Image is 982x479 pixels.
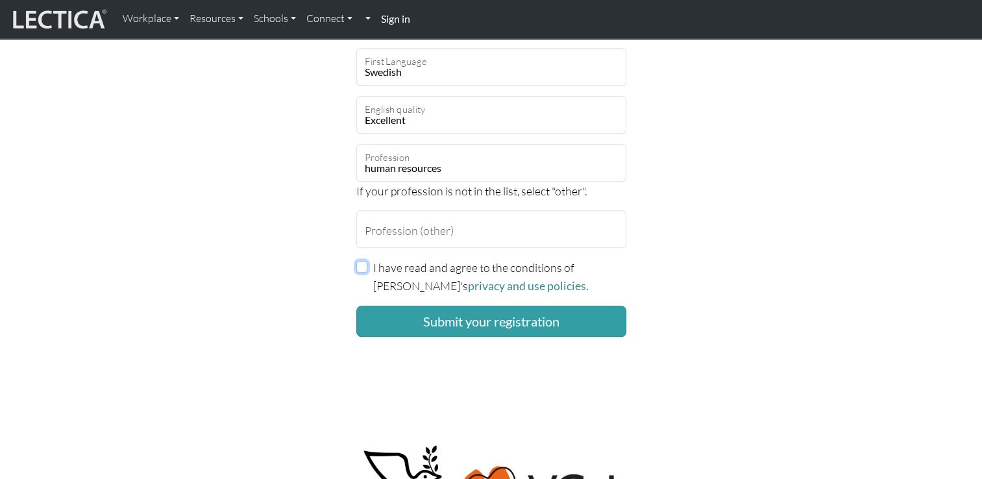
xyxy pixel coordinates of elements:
img: lecticalive [10,7,107,32]
span: If your profession is not in the list, select "other". [356,184,587,198]
a: Resources [184,5,249,32]
button: Submit your registration [356,306,626,337]
label: I have read and agree to the conditions of [PERSON_NAME]'s [373,258,626,295]
input: Profession (other) [356,210,626,248]
a: Schools [249,5,301,32]
a: Connect [301,5,358,32]
a: privacy and use policies. [468,279,589,293]
strong: Sign in [381,12,410,25]
a: Workplace [117,5,184,32]
a: Sign in [376,5,415,33]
